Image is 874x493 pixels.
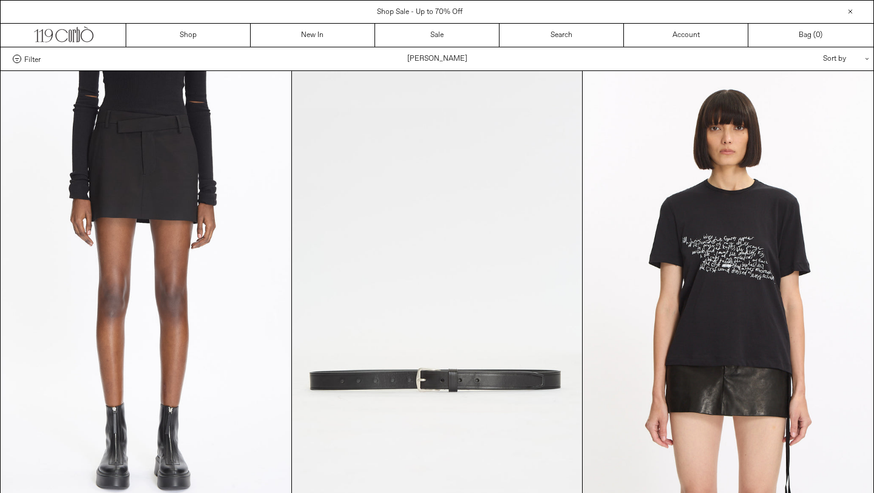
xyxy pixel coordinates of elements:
span: ) [816,30,822,41]
span: Filter [24,55,41,63]
a: Bag () [748,24,873,47]
a: Shop Sale - Up to 70% Off [377,7,462,17]
a: New In [251,24,375,47]
div: Sort by [752,47,861,70]
a: Sale [375,24,500,47]
a: Search [500,24,624,47]
a: Shop [126,24,251,47]
span: 0 [816,30,820,40]
a: Account [624,24,748,47]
